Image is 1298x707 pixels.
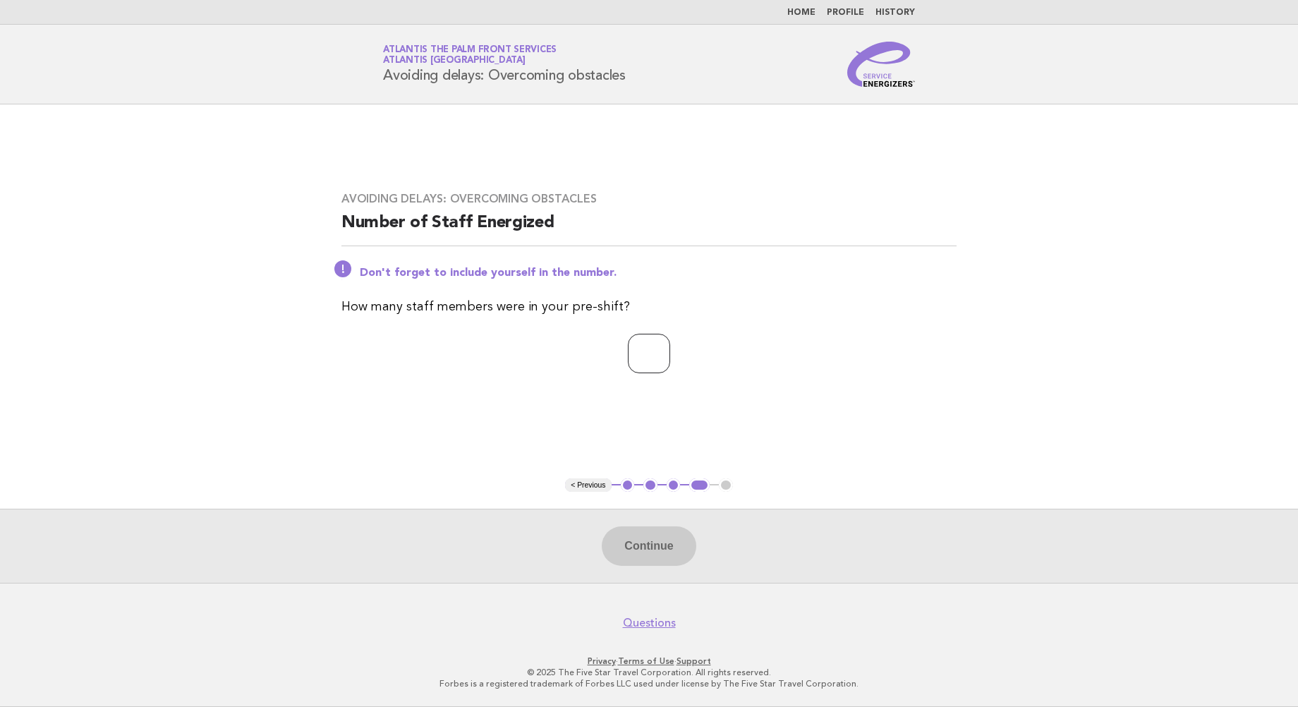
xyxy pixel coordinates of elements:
p: · · [217,655,1081,667]
h3: Avoiding delays: Overcoming obstacles [341,192,957,206]
p: Don't forget to include yourself in the number. [360,266,957,280]
a: Terms of Use [618,656,674,666]
button: < Previous [565,478,611,493]
button: 2 [643,478,657,493]
a: Profile [827,8,864,17]
p: © 2025 The Five Star Travel Corporation. All rights reserved. [217,667,1081,678]
button: 1 [621,478,635,493]
a: Support [677,656,711,666]
a: Questions [623,616,676,630]
a: Atlantis The Palm Front ServicesAtlantis [GEOGRAPHIC_DATA] [383,45,557,65]
h2: Number of Staff Energized [341,212,957,246]
a: Home [787,8,815,17]
h1: Avoiding delays: Overcoming obstacles [383,46,626,83]
button: 4 [689,478,710,493]
button: 3 [667,478,681,493]
a: History [875,8,915,17]
a: Privacy [588,656,616,666]
span: Atlantis [GEOGRAPHIC_DATA] [383,56,526,66]
img: Service Energizers [847,42,915,87]
p: Forbes is a registered trademark of Forbes LLC used under license by The Five Star Travel Corpora... [217,678,1081,689]
p: How many staff members were in your pre-shift? [341,297,957,317]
